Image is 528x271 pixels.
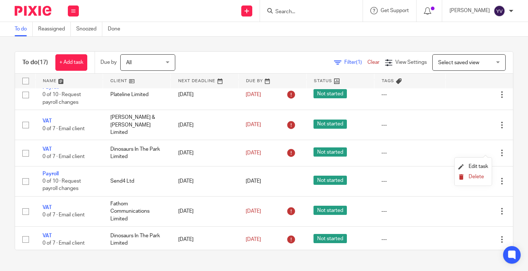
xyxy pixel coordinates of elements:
[15,22,33,36] a: To do
[76,22,102,36] a: Snoozed
[103,166,171,196] td: Send4 Ltd
[246,92,261,97] span: [DATE]
[381,149,438,157] div: ---
[43,213,85,218] span: 0 of 7 · Email client
[103,197,171,227] td: Fathom Communications Limited
[22,59,48,66] h1: To do
[458,164,488,169] a: Edit task
[103,110,171,140] td: [PERSON_NAME] & [PERSON_NAME] Limited
[126,60,132,65] span: All
[103,226,171,252] td: Dinosaurs In The Park Limited
[313,120,347,129] span: Not started
[313,176,347,185] span: Not started
[395,60,427,65] span: View Settings
[43,154,85,159] span: 0 of 7 · Email client
[43,92,81,105] span: 0 of 10 · Request payroll changes
[100,59,117,66] p: Due by
[382,79,394,83] span: Tags
[458,174,488,180] button: Delete
[356,60,362,65] span: (1)
[103,140,171,166] td: Dinosaurs In The Park Limited
[38,22,71,36] a: Reassigned
[43,171,59,176] a: Payroll
[103,80,171,110] td: Plateline Limited
[171,110,239,140] td: [DATE]
[381,208,438,215] div: ---
[246,209,261,214] span: [DATE]
[43,233,52,238] a: VAT
[313,206,347,215] span: Not started
[171,140,239,166] td: [DATE]
[438,60,479,65] span: Select saved view
[275,9,341,15] input: Search
[43,118,52,124] a: VAT
[313,89,347,98] span: Not started
[15,6,51,16] img: Pixie
[313,234,347,243] span: Not started
[43,126,85,131] span: 0 of 7 · Email client
[246,122,261,127] span: [DATE]
[494,5,505,17] img: svg%3E
[43,85,59,90] a: Payroll
[469,174,484,179] span: Delete
[381,91,438,98] div: ---
[43,205,52,210] a: VAT
[381,121,438,129] div: ---
[246,179,261,184] span: [DATE]
[450,7,490,14] p: [PERSON_NAME]
[171,226,239,252] td: [DATE]
[381,177,438,185] div: ---
[43,179,81,191] span: 0 of 10 · Request payroll changes
[381,8,409,13] span: Get Support
[344,60,367,65] span: Filter
[171,80,239,110] td: [DATE]
[43,147,52,152] a: VAT
[171,166,239,196] td: [DATE]
[367,60,379,65] a: Clear
[38,59,48,65] span: (17)
[43,241,85,246] span: 0 of 7 · Email client
[108,22,126,36] a: Done
[381,236,438,243] div: ---
[246,237,261,242] span: [DATE]
[313,147,347,157] span: Not started
[55,54,87,71] a: + Add task
[469,164,488,169] span: Edit task
[171,197,239,227] td: [DATE]
[246,150,261,155] span: [DATE]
